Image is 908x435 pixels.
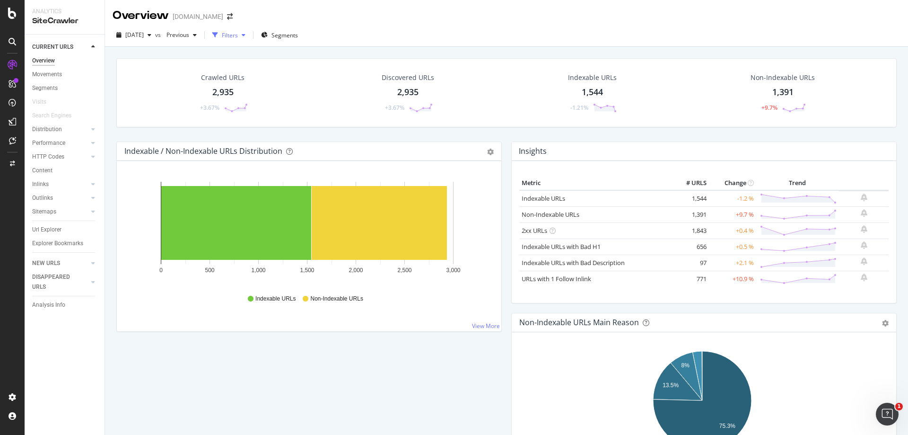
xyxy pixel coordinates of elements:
[32,239,83,249] div: Explorer Bookmarks
[32,193,88,203] a: Outlinks
[397,86,419,98] div: 2,935
[251,267,265,274] text: 1,000
[861,225,867,233] div: bell-plus
[522,275,591,283] a: URLs with 1 Follow Inlink
[32,300,65,310] div: Analysis Info
[32,239,98,249] a: Explorer Bookmarks
[227,13,233,20] div: arrow-right-arrow-left
[32,193,53,203] div: Outlinks
[522,194,565,203] a: Indexable URLs
[300,267,314,274] text: 1,500
[861,257,867,265] div: bell-plus
[32,300,98,310] a: Analysis Info
[671,176,709,190] th: # URLS
[663,382,679,389] text: 13.5%
[32,207,88,217] a: Sitemaps
[32,42,88,52] a: CURRENT URLS
[472,322,500,330] a: View More
[32,166,52,176] div: Content
[125,31,144,39] span: 2025 Sep. 4th
[519,145,547,158] h4: Insights
[671,206,709,222] td: 1,391
[200,104,219,112] div: +3.67%
[32,42,73,52] div: CURRENT URLS
[895,403,903,410] span: 1
[155,31,163,39] span: vs
[756,176,839,190] th: Trend
[163,31,189,39] span: Previous
[32,83,58,93] div: Segments
[173,12,223,21] div: [DOMAIN_NAME]
[32,152,88,162] a: HTTP Codes
[32,111,81,121] a: Search Engines
[32,138,65,148] div: Performance
[671,255,709,271] td: 97
[522,258,625,267] a: Indexable URLs with Bad Description
[32,152,64,162] div: HTTP Codes
[882,320,889,327] div: gear
[32,56,98,66] a: Overview
[671,271,709,287] td: 771
[570,104,588,112] div: -1.21%
[522,226,547,235] a: 2xx URLs
[385,104,404,112] div: +3.67%
[32,8,97,16] div: Analytics
[163,27,201,43] button: Previous
[32,272,88,292] a: DISAPPEARED URLS
[32,70,98,80] a: Movements
[32,97,46,107] div: Visits
[487,149,494,155] div: gear
[709,190,756,207] td: -1.2 %
[32,225,61,235] div: Url Explorer
[255,295,296,303] span: Indexable URLs
[32,56,55,66] div: Overview
[159,267,163,274] text: 0
[32,272,80,292] div: DISAPPEARED URLS
[32,16,97,27] div: SiteCrawler
[32,124,62,134] div: Distribution
[222,31,238,39] div: Filters
[32,70,62,80] div: Movements
[113,27,155,43] button: [DATE]
[113,8,169,24] div: Overview
[201,73,244,82] div: Crawled URLs
[32,166,98,176] a: Content
[519,176,671,190] th: Metric
[709,239,756,255] td: +0.5 %
[209,27,249,43] button: Filters
[671,222,709,239] td: 1,843
[709,176,756,190] th: Change
[861,274,867,281] div: bell-plus
[397,267,411,274] text: 2,500
[32,97,56,107] a: Visits
[32,83,98,93] a: Segments
[205,267,214,274] text: 500
[861,209,867,217] div: bell-plus
[751,73,815,82] div: Non-Indexable URLs
[271,31,298,39] span: Segments
[876,403,899,426] iframe: Intercom live chat
[382,73,434,82] div: Discovered URLs
[709,206,756,222] td: +9.7 %
[32,258,60,268] div: NEW URLS
[32,207,56,217] div: Sitemaps
[257,27,302,43] button: Segments
[32,258,88,268] a: NEW URLS
[212,86,234,98] div: 2,935
[519,318,639,327] div: Non-Indexable URLs Main Reason
[522,242,601,251] a: Indexable URLs with Bad H1
[709,271,756,287] td: +10.9 %
[709,255,756,271] td: +2.1 %
[719,423,735,429] text: 75.3%
[32,138,88,148] a: Performance
[32,179,49,189] div: Inlinks
[582,86,603,98] div: 1,544
[761,104,777,112] div: +9.7%
[124,176,490,286] div: A chart.
[310,295,363,303] span: Non-Indexable URLs
[32,225,98,235] a: Url Explorer
[671,190,709,207] td: 1,544
[861,194,867,201] div: bell-plus
[681,362,690,369] text: 8%
[32,179,88,189] a: Inlinks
